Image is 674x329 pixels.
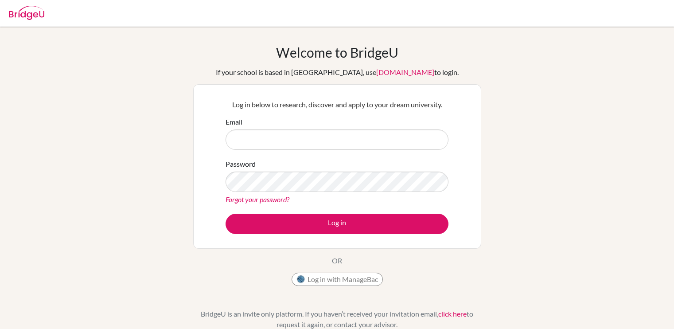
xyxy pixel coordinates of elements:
[226,195,289,204] a: Forgot your password?
[276,44,398,60] h1: Welcome to BridgeU
[332,255,342,266] p: OR
[216,67,459,78] div: If your school is based in [GEOGRAPHIC_DATA], use to login.
[438,309,467,318] a: click here
[226,99,448,110] p: Log in below to research, discover and apply to your dream university.
[9,6,44,20] img: Bridge-U
[292,273,383,286] button: Log in with ManageBac
[226,214,448,234] button: Log in
[226,117,242,127] label: Email
[226,159,256,169] label: Password
[376,68,434,76] a: [DOMAIN_NAME]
